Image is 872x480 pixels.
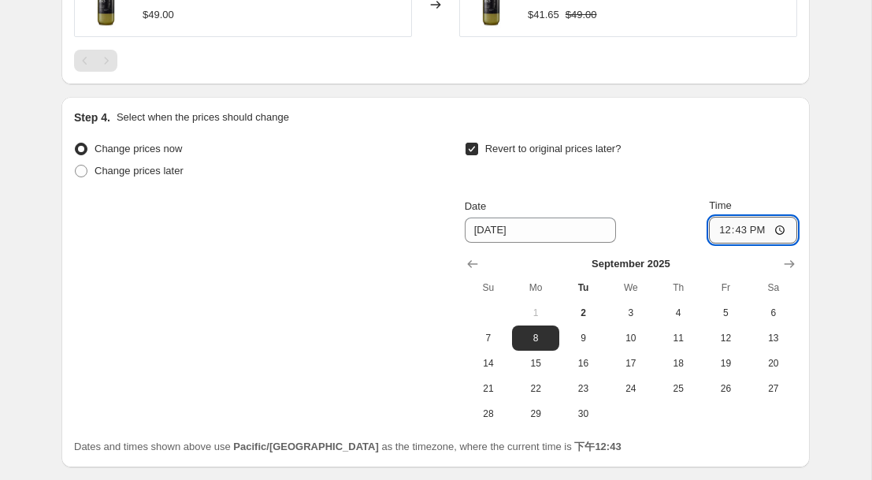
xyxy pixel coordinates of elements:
button: Wednesday September 3 2025 [607,300,655,326]
span: 14 [471,357,506,370]
span: Change prices later [95,165,184,177]
button: Show previous month, August 2025 [462,253,484,275]
span: 13 [756,332,791,344]
span: Change prices now [95,143,182,154]
strike: $49.00 [566,7,597,23]
button: Monday September 22 2025 [512,376,559,401]
button: Thursday September 4 2025 [655,300,702,326]
button: Tuesday September 16 2025 [559,351,607,376]
span: Fr [708,281,743,294]
button: Sunday September 21 2025 [465,376,512,401]
span: 1 [518,307,553,319]
span: Mo [518,281,553,294]
button: Wednesday September 17 2025 [607,351,655,376]
b: 下午12:43 [574,441,621,452]
span: 23 [566,382,600,395]
button: Thursday September 11 2025 [655,326,702,351]
span: 28 [471,407,506,420]
span: Tu [566,281,600,294]
span: 26 [708,382,743,395]
button: Saturday September 20 2025 [750,351,797,376]
span: 29 [518,407,553,420]
span: Th [661,281,696,294]
span: We [614,281,648,294]
button: Today Tuesday September 2 2025 [559,300,607,326]
span: 21 [471,382,506,395]
th: Friday [702,275,749,300]
span: Revert to original prices later? [485,143,622,154]
button: Monday September 8 2025 [512,326,559,351]
button: Sunday September 14 2025 [465,351,512,376]
button: Saturday September 6 2025 [750,300,797,326]
span: 7 [471,332,506,344]
div: $41.65 [528,7,559,23]
span: 4 [661,307,696,319]
span: Date [465,200,486,212]
h2: Step 4. [74,110,110,125]
button: Monday September 29 2025 [512,401,559,426]
button: Tuesday September 9 2025 [559,326,607,351]
th: Saturday [750,275,797,300]
span: 16 [566,357,600,370]
span: 5 [708,307,743,319]
button: Sunday September 7 2025 [465,326,512,351]
th: Thursday [655,275,702,300]
button: Thursday September 18 2025 [655,351,702,376]
th: Monday [512,275,559,300]
div: $49.00 [143,7,174,23]
button: Wednesday September 24 2025 [607,376,655,401]
button: Show next month, October 2025 [778,253,800,275]
button: Monday September 1 2025 [512,300,559,326]
b: Pacific/[GEOGRAPHIC_DATA] [233,441,378,452]
p: Select when the prices should change [117,110,289,125]
button: Friday September 5 2025 [702,300,749,326]
span: 17 [614,357,648,370]
input: 12:00 [709,217,797,244]
span: 9 [566,332,600,344]
button: Sunday September 28 2025 [465,401,512,426]
span: 24 [614,382,648,395]
span: 10 [614,332,648,344]
button: Friday September 19 2025 [702,351,749,376]
button: Friday September 26 2025 [702,376,749,401]
button: Saturday September 27 2025 [750,376,797,401]
th: Sunday [465,275,512,300]
span: 8 [518,332,553,344]
span: 15 [518,357,553,370]
button: Tuesday September 30 2025 [559,401,607,426]
span: 11 [661,332,696,344]
span: 27 [756,382,791,395]
span: 30 [566,407,600,420]
span: 19 [708,357,743,370]
span: 3 [614,307,648,319]
input: 9/2/2025 [465,218,616,243]
button: Friday September 12 2025 [702,326,749,351]
nav: Pagination [74,50,117,72]
span: 25 [661,382,696,395]
span: 22 [518,382,553,395]
span: Sa [756,281,791,294]
span: Dates and times shown above use as the timezone, where the current time is [74,441,622,452]
button: Monday September 15 2025 [512,351,559,376]
button: Wednesday September 10 2025 [607,326,655,351]
span: 6 [756,307,791,319]
button: Saturday September 13 2025 [750,326,797,351]
button: Thursday September 25 2025 [655,376,702,401]
th: Tuesday [559,275,607,300]
span: 20 [756,357,791,370]
span: 12 [708,332,743,344]
span: Time [709,199,731,211]
button: Tuesday September 23 2025 [559,376,607,401]
span: Su [471,281,506,294]
span: 2 [566,307,600,319]
th: Wednesday [607,275,655,300]
span: 18 [661,357,696,370]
